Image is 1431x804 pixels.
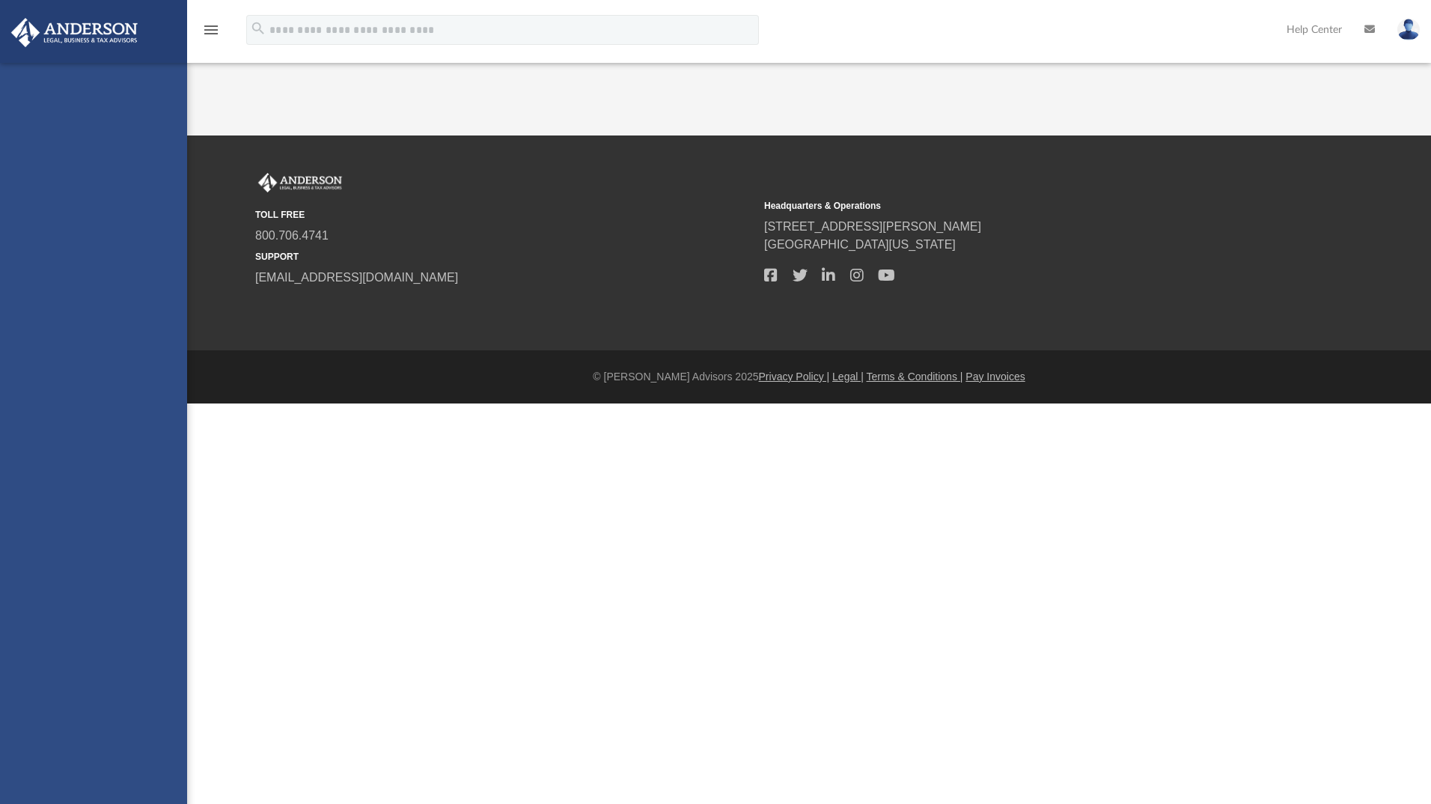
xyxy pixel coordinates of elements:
img: Anderson Advisors Platinum Portal [7,18,142,47]
small: Headquarters & Operations [764,199,1263,213]
a: [STREET_ADDRESS][PERSON_NAME] [764,220,981,233]
img: Anderson Advisors Platinum Portal [255,173,345,192]
a: [GEOGRAPHIC_DATA][US_STATE] [764,238,956,251]
a: Legal | [832,371,864,383]
img: User Pic [1397,19,1420,40]
a: Privacy Policy | [759,371,830,383]
i: search [250,20,266,37]
a: [EMAIL_ADDRESS][DOMAIN_NAME] [255,271,458,284]
i: menu [202,21,220,39]
div: © [PERSON_NAME] Advisors 2025 [187,369,1431,385]
a: 800.706.4741 [255,229,329,242]
small: TOLL FREE [255,208,754,222]
a: menu [202,28,220,39]
a: Terms & Conditions | [867,371,963,383]
small: SUPPORT [255,250,754,264]
a: Pay Invoices [965,371,1025,383]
